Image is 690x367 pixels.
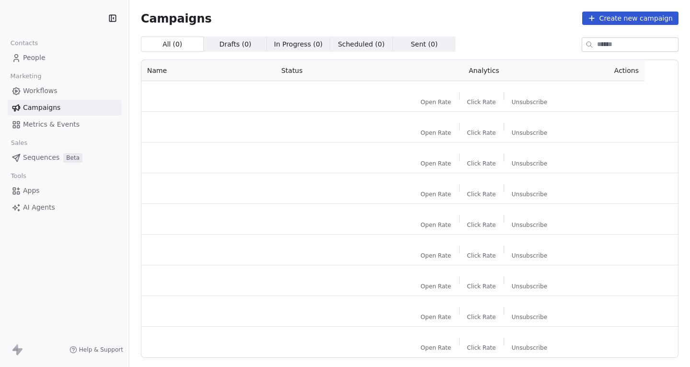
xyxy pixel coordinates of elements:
th: Name [141,60,276,81]
span: Open Rate [421,190,451,198]
span: Unsubscribe [512,129,547,137]
a: Campaigns [8,100,121,116]
span: Marketing [6,69,46,83]
span: Unsubscribe [512,252,547,260]
span: Sales [7,136,32,150]
span: Click Rate [467,313,496,321]
span: Campaigns [23,103,60,113]
span: In Progress ( 0 ) [274,39,323,49]
span: Unsubscribe [512,98,547,106]
span: Click Rate [467,98,496,106]
span: Metrics & Events [23,119,80,130]
a: Apps [8,183,121,199]
span: Scheduled ( 0 ) [338,39,385,49]
span: Campaigns [141,12,212,25]
a: Workflows [8,83,121,99]
span: Unsubscribe [512,313,547,321]
a: People [8,50,121,66]
span: Click Rate [467,344,496,352]
span: Open Rate [421,313,451,321]
span: Open Rate [421,252,451,260]
a: Help & Support [69,346,123,354]
a: SequencesBeta [8,150,121,166]
span: Click Rate [467,252,496,260]
span: Unsubscribe [512,221,547,229]
span: Apps [23,186,40,196]
span: Open Rate [421,221,451,229]
span: Click Rate [467,283,496,290]
span: Click Rate [467,160,496,167]
span: Unsubscribe [512,190,547,198]
span: Click Rate [467,129,496,137]
span: Workflows [23,86,57,96]
span: Click Rate [467,190,496,198]
span: Unsubscribe [512,283,547,290]
th: Status [276,60,398,81]
span: Unsubscribe [512,344,547,352]
a: AI Agents [8,200,121,215]
a: Metrics & Events [8,117,121,132]
span: Sent ( 0 ) [411,39,437,49]
button: Create new campaign [582,12,678,25]
span: Open Rate [421,129,451,137]
span: Drafts ( 0 ) [219,39,252,49]
span: Beta [63,153,82,163]
span: Open Rate [421,98,451,106]
span: Help & Support [79,346,123,354]
span: Open Rate [421,344,451,352]
th: Actions [570,60,644,81]
span: Unsubscribe [512,160,547,167]
th: Analytics [398,60,570,81]
span: People [23,53,46,63]
span: Contacts [6,36,42,50]
span: AI Agents [23,202,55,213]
span: Open Rate [421,283,451,290]
span: Click Rate [467,221,496,229]
span: Open Rate [421,160,451,167]
span: Sequences [23,153,59,163]
span: Tools [7,169,30,183]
